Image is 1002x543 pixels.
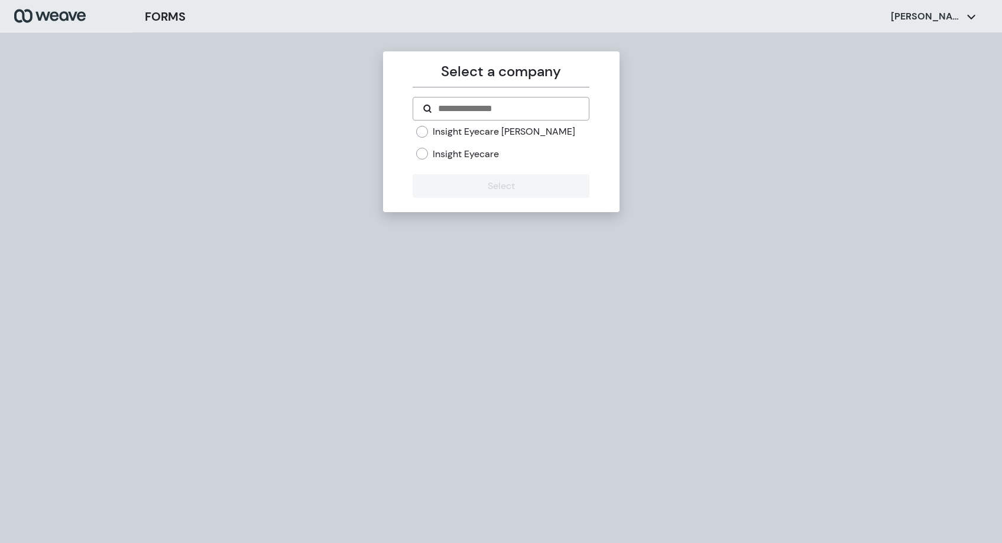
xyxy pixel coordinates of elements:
label: Insight Eyecare [433,148,499,161]
label: Insight Eyecare [PERSON_NAME] [433,125,575,138]
p: Select a company [413,61,589,82]
input: Search [437,102,579,116]
p: [PERSON_NAME] [891,10,962,23]
h3: FORMS [145,8,186,25]
button: Select [413,174,589,198]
